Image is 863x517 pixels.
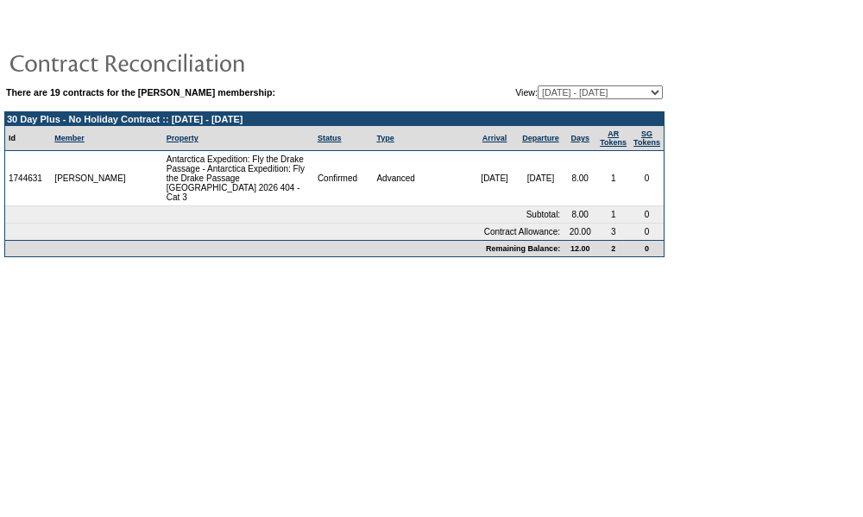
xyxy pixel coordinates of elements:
[596,224,630,240] td: 3
[630,240,664,256] td: 0
[5,206,564,224] td: Subtotal:
[522,134,559,142] a: Departure
[564,240,596,256] td: 12.00
[630,151,664,206] td: 0
[318,134,342,142] a: Status
[570,134,589,142] a: Days
[5,126,51,151] td: Id
[5,112,664,126] td: 30 Day Plus - No Holiday Contract :: [DATE] - [DATE]
[564,151,596,206] td: 8.00
[596,151,630,206] td: 1
[564,206,596,224] td: 8.00
[482,134,507,142] a: Arrival
[5,151,51,206] td: 1744631
[596,240,630,256] td: 2
[630,206,664,224] td: 0
[51,151,130,206] td: [PERSON_NAME]
[376,134,394,142] a: Type
[373,151,471,206] td: Advanced
[9,45,354,79] img: pgTtlContractReconciliation.gif
[167,134,198,142] a: Property
[471,151,517,206] td: [DATE]
[633,129,660,147] a: SGTokens
[564,224,596,240] td: 20.00
[630,224,664,240] td: 0
[600,129,627,147] a: ARTokens
[431,85,663,99] td: View:
[518,151,564,206] td: [DATE]
[314,151,374,206] td: Confirmed
[163,151,314,206] td: Antarctica Expedition: Fly the Drake Passage - Antarctica Expedition: Fly the Drake Passage [GEOG...
[596,206,630,224] td: 1
[5,240,564,256] td: Remaining Balance:
[54,134,85,142] a: Member
[5,224,564,240] td: Contract Allowance:
[6,87,275,98] b: There are 19 contracts for the [PERSON_NAME] membership:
